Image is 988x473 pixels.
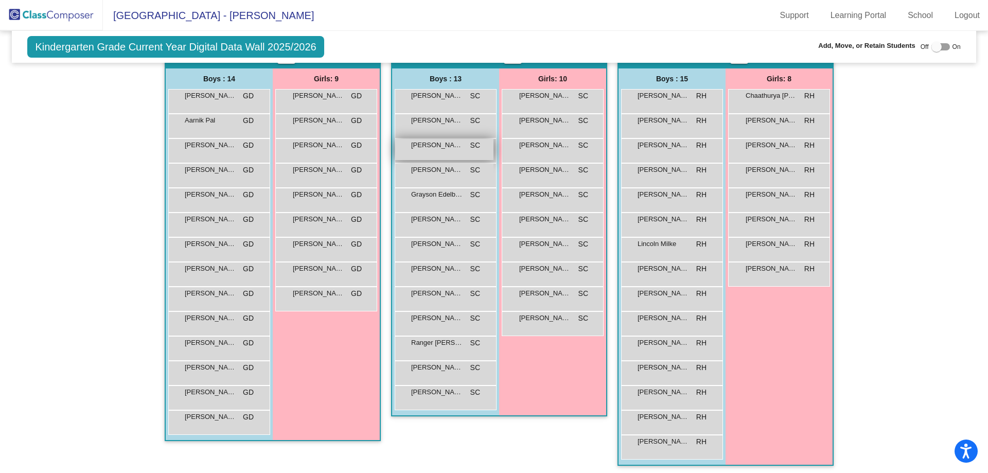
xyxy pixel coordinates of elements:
[470,313,480,324] span: SC
[746,189,797,200] span: [PERSON_NAME]
[243,362,254,373] span: GD
[351,189,362,200] span: GD
[470,338,480,348] span: SC
[519,115,571,126] span: [PERSON_NAME]
[638,189,689,200] span: [PERSON_NAME]
[696,91,707,101] span: RH
[519,239,571,249] span: [PERSON_NAME]
[638,436,689,447] span: [PERSON_NAME]
[351,288,362,299] span: GD
[411,91,463,101] span: [PERSON_NAME] [PERSON_NAME]
[411,165,463,175] span: [PERSON_NAME]
[638,288,689,299] span: [PERSON_NAME]
[638,264,689,274] span: [PERSON_NAME]
[899,7,941,24] a: School
[243,239,254,250] span: GD
[293,239,344,249] span: [PERSON_NAME]
[185,239,236,249] span: [PERSON_NAME]
[185,264,236,274] span: [PERSON_NAME]
[578,189,588,200] span: SC
[470,214,480,225] span: SC
[619,68,726,89] div: Boys : 15
[804,239,815,250] span: RH
[243,313,254,324] span: GD
[293,288,344,299] span: [PERSON_NAME]
[578,288,588,299] span: SC
[166,68,273,89] div: Boys : 14
[293,140,344,150] span: [PERSON_NAME]
[696,288,707,299] span: RH
[185,91,236,101] span: [PERSON_NAME]
[696,362,707,373] span: RH
[351,115,362,126] span: GD
[351,165,362,176] span: GD
[243,189,254,200] span: GD
[519,264,571,274] span: [PERSON_NAME]
[185,189,236,200] span: [PERSON_NAME]
[470,362,480,373] span: SC
[746,214,797,224] span: [PERSON_NAME]
[185,214,236,224] span: [PERSON_NAME]
[696,338,707,348] span: RH
[696,140,707,151] span: RH
[804,189,815,200] span: RH
[185,387,236,397] span: [PERSON_NAME] [PERSON_NAME] Gooty
[696,189,707,200] span: RH
[519,313,571,323] span: [PERSON_NAME]
[293,91,344,101] span: [PERSON_NAME]
[638,165,689,175] span: [PERSON_NAME]
[411,140,463,150] span: [PERSON_NAME]-IM [PERSON_NAME]
[185,115,236,126] span: Aarnik Pal
[578,140,588,151] span: SC
[277,48,295,64] button: Print Students Details
[519,214,571,224] span: [PERSON_NAME]
[638,387,689,397] span: [PERSON_NAME]
[411,288,463,299] span: [PERSON_NAME]
[27,36,324,58] span: Kindergarten Grade Current Year Digital Data Wall 2025/2026
[293,264,344,274] span: [PERSON_NAME] [PERSON_NAME]
[293,189,344,200] span: [PERSON_NAME]
[470,140,480,151] span: SC
[519,140,571,150] span: [PERSON_NAME]
[696,264,707,274] span: RH
[185,165,236,175] span: [PERSON_NAME]
[818,41,915,51] span: Add, Move, or Retain Students
[243,387,254,398] span: GD
[293,115,344,126] span: [PERSON_NAME]
[696,115,707,126] span: RH
[243,288,254,299] span: GD
[351,264,362,274] span: GD
[746,140,797,150] span: [PERSON_NAME]
[578,239,588,250] span: SC
[273,68,380,89] div: Girls: 9
[638,115,689,126] span: [PERSON_NAME]
[578,115,588,126] span: SC
[822,7,895,24] a: Learning Portal
[946,7,988,24] a: Logout
[726,68,833,89] div: Girls: 8
[185,288,236,299] span: [PERSON_NAME]
[730,48,748,64] button: Print Students Details
[470,91,480,101] span: SC
[696,436,707,447] span: RH
[638,140,689,150] span: [PERSON_NAME]
[578,91,588,101] span: SC
[470,165,480,176] span: SC
[638,412,689,422] span: [PERSON_NAME]
[470,115,480,126] span: SC
[638,91,689,101] span: [PERSON_NAME]
[638,239,689,249] span: Lincoln Milke
[519,165,571,175] span: [PERSON_NAME]
[578,165,588,176] span: SC
[696,214,707,225] span: RH
[804,140,815,151] span: RH
[504,48,522,64] button: Print Students Details
[243,140,254,151] span: GD
[519,91,571,101] span: [PERSON_NAME]
[804,214,815,225] span: RH
[411,387,463,397] span: [PERSON_NAME]
[804,91,815,101] span: RH
[411,115,463,126] span: [PERSON_NAME]
[243,338,254,348] span: GD
[243,91,254,101] span: GD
